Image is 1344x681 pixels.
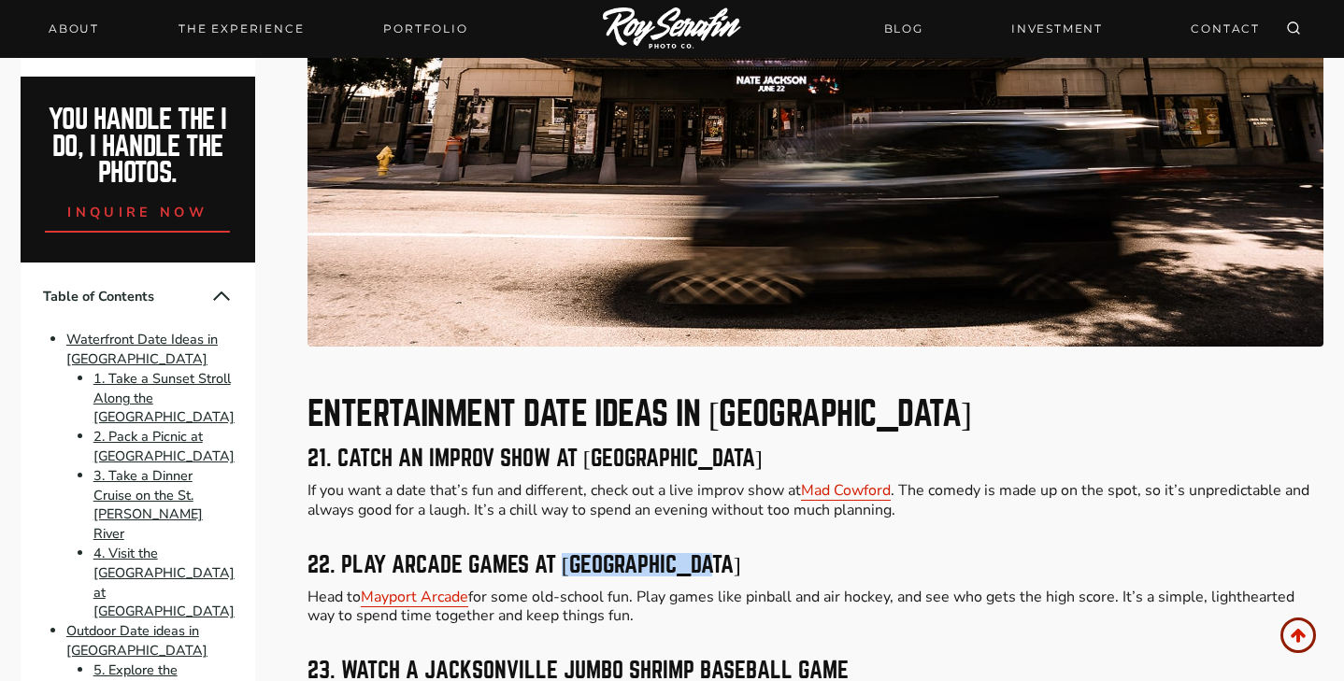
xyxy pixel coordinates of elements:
h3: 21. Catch an Improv Show at [GEOGRAPHIC_DATA] [307,447,1324,470]
a: BLOG [873,12,935,45]
a: 2. Pack a Picnic at [GEOGRAPHIC_DATA] [93,427,235,465]
h3: 22. Play Arcade Games at [GEOGRAPHIC_DATA] [307,554,1324,576]
a: Mad Cowford [801,480,891,501]
a: Scroll to top [1280,617,1316,653]
button: Collapse Table of Contents [210,285,233,307]
a: INVESTMENT [1000,12,1114,45]
a: Portfolio [372,16,479,42]
p: Head to for some old-school fun. Play games like pinball and air hockey, and see who gets the hig... [307,588,1324,627]
nav: Primary Navigation [37,16,479,42]
img: Logo of Roy Serafin Photo Co., featuring stylized text in white on a light background, representi... [603,7,741,51]
a: inquire now [45,187,230,233]
a: 1. Take a Sunset Stroll Along the [GEOGRAPHIC_DATA] [93,369,235,427]
a: 4. Visit the [GEOGRAPHIC_DATA] at [GEOGRAPHIC_DATA] [93,544,235,620]
button: View Search Form [1280,16,1307,42]
a: Waterfront Date Ideas in [GEOGRAPHIC_DATA] [66,330,218,368]
span: Table of Contents [43,287,210,306]
a: THE EXPERIENCE [167,16,315,42]
nav: Secondary Navigation [873,12,1271,45]
h2: Entertainment Date Ideas in [GEOGRAPHIC_DATA] [307,397,1324,431]
p: If you want a date that’s fun and different, check out a live improv show at . The comedy is made... [307,481,1324,520]
span: inquire now [67,203,207,221]
a: 3. Take a Dinner Cruise on the St. [PERSON_NAME] River [93,466,203,543]
a: About [37,16,110,42]
h2: You handle the i do, I handle the photos. [41,106,236,187]
a: Mayport Arcade [361,587,468,607]
a: Outdoor Date ideas in [GEOGRAPHIC_DATA] [66,621,207,660]
a: CONTACT [1180,12,1271,45]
